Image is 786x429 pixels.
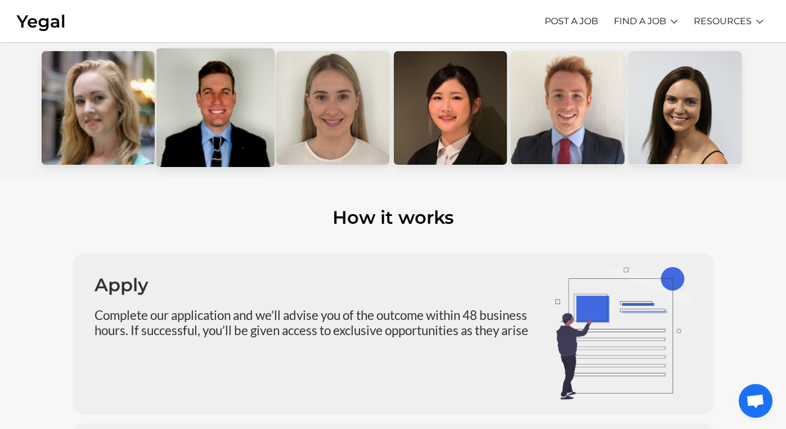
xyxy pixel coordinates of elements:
[694,6,752,37] a: RESOURCES
[545,6,598,37] a: POST A JOB
[739,384,772,418] div: Open chat
[614,6,666,37] a: FIND A JOB
[95,308,538,338] p: Complete our application and we’ll advise you of the outcome within 48 business hours. If success...
[95,276,538,294] h2: Apply
[555,267,692,401] img: component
